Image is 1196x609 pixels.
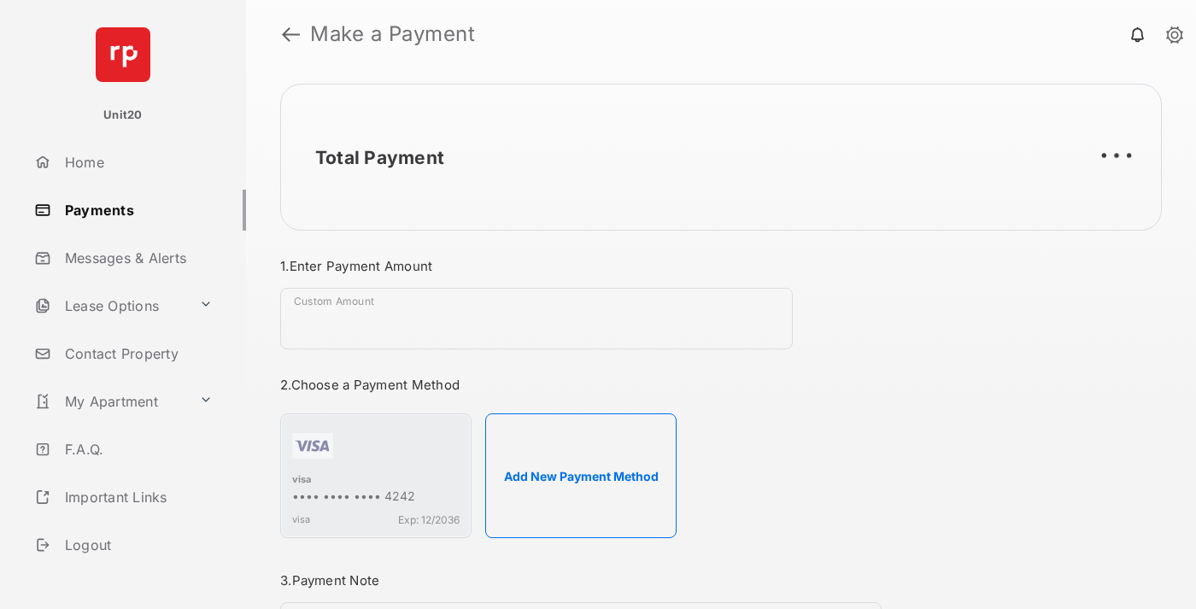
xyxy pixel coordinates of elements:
[27,429,246,470] a: F.A.Q.
[310,24,475,44] strong: Make a Payment
[103,107,143,124] p: Unit20
[292,473,460,489] div: visa
[315,147,444,168] h2: Total Payment
[292,513,310,526] span: visa
[280,377,882,393] h3: 2. Choose a Payment Method
[27,237,246,278] a: Messages & Alerts
[27,142,246,183] a: Home
[27,381,192,422] a: My Apartment
[27,477,220,518] a: Important Links
[96,27,150,82] img: svg+xml;base64,PHN2ZyB4bWxucz0iaHR0cDovL3d3dy53My5vcmcvMjAwMC9zdmciIHdpZHRoPSI2NCIgaGVpZ2h0PSI2NC...
[27,333,246,374] a: Contact Property
[398,513,460,526] span: Exp: 12/2036
[280,413,472,538] div: visa•••• •••• •••• 4242visaExp: 12/2036
[27,285,192,326] a: Lease Options
[280,258,882,274] h3: 1. Enter Payment Amount
[280,572,882,589] h3: 3. Payment Note
[485,413,677,538] button: Add New Payment Method
[27,190,246,231] a: Payments
[292,489,460,507] div: •••• •••• •••• 4242
[27,524,246,565] a: Logout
